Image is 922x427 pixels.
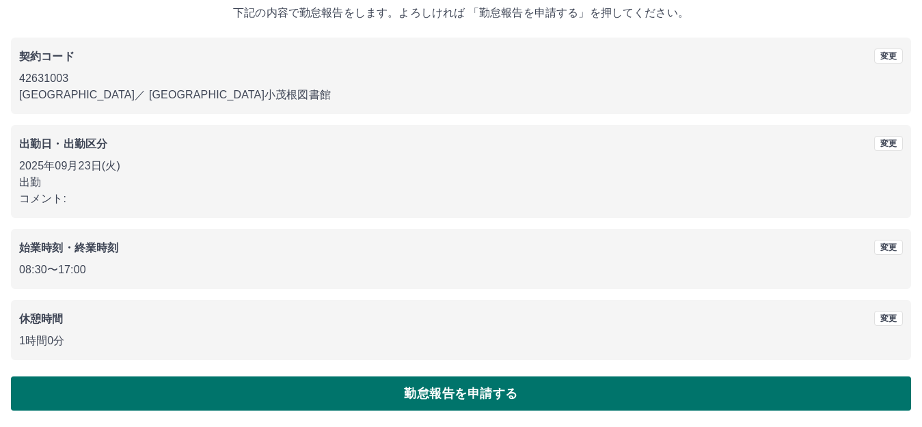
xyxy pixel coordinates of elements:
b: 始業時刻・終業時刻 [19,242,118,253]
p: 2025年09月23日(火) [19,158,903,174]
p: 42631003 [19,70,903,87]
button: 変更 [874,311,903,326]
p: 下記の内容で勤怠報告をします。よろしければ 「勤怠報告を申請する」を押してください。 [11,5,911,21]
button: 変更 [874,240,903,255]
b: 休憩時間 [19,313,64,325]
p: 08:30 〜 17:00 [19,262,903,278]
b: 契約コード [19,51,74,62]
button: 勤怠報告を申請する [11,376,911,411]
p: コメント: [19,191,903,207]
b: 出勤日・出勤区分 [19,138,107,150]
p: [GEOGRAPHIC_DATA] ／ [GEOGRAPHIC_DATA]小茂根図書館 [19,87,903,103]
button: 変更 [874,136,903,151]
p: 出勤 [19,174,903,191]
p: 1時間0分 [19,333,903,349]
button: 変更 [874,49,903,64]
